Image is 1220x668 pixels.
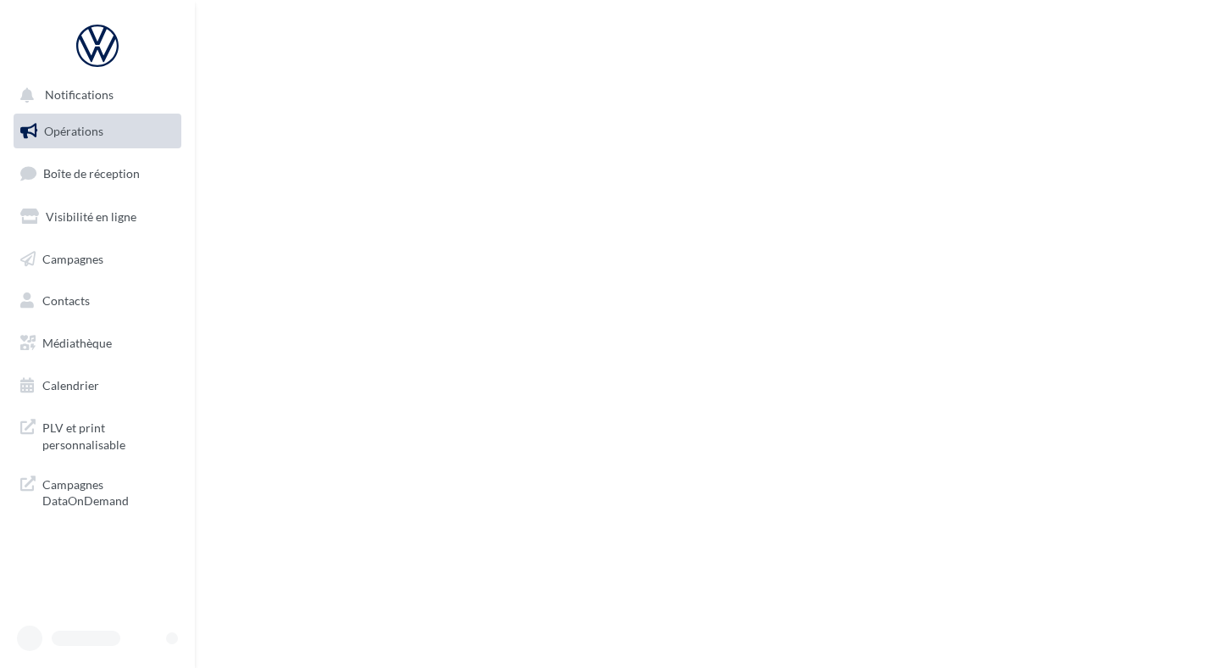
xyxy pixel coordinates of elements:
[10,466,185,516] a: Campagnes DataOnDemand
[42,251,103,265] span: Campagnes
[42,473,175,509] span: Campagnes DataOnDemand
[42,416,175,453] span: PLV et print personnalisable
[10,199,185,235] a: Visibilité en ligne
[42,336,112,350] span: Médiathèque
[46,209,136,224] span: Visibilité en ligne
[42,293,90,308] span: Contacts
[42,378,99,392] span: Calendrier
[10,242,185,277] a: Campagnes
[10,155,185,192] a: Boîte de réception
[43,166,140,181] span: Boîte de réception
[10,114,185,149] a: Opérations
[10,368,185,404] a: Calendrier
[10,326,185,361] a: Médiathèque
[10,409,185,459] a: PLV et print personnalisable
[45,88,114,103] span: Notifications
[10,283,185,319] a: Contacts
[44,124,103,138] span: Opérations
